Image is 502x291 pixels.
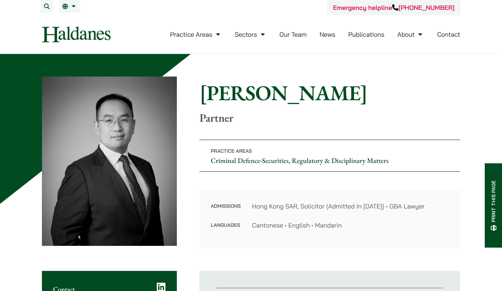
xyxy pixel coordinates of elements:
[199,111,460,125] p: Partner
[348,30,385,38] a: Publications
[235,30,266,38] a: Sectors
[279,30,306,38] a: Our Team
[199,80,460,105] h1: [PERSON_NAME]
[262,156,389,165] a: Securities, Regulatory & Disciplinary Matters
[333,4,454,12] a: Emergency helpline[PHONE_NUMBER]
[211,220,241,230] dt: Languages
[199,140,460,172] p: •
[42,26,111,42] img: Logo of Haldanes
[211,156,260,165] a: Criminal Defence
[437,30,460,38] a: Contact
[211,148,252,154] span: Practice Areas
[211,201,241,220] dt: Admissions
[62,4,78,9] a: EN
[170,30,222,38] a: Practice Areas
[252,201,449,211] dd: Hong Kong SAR, Solicitor (Admitted in [DATE]) • GBA Lawyer
[397,30,424,38] a: About
[320,30,335,38] a: News
[252,220,449,230] dd: Cantonese • English • Mandarin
